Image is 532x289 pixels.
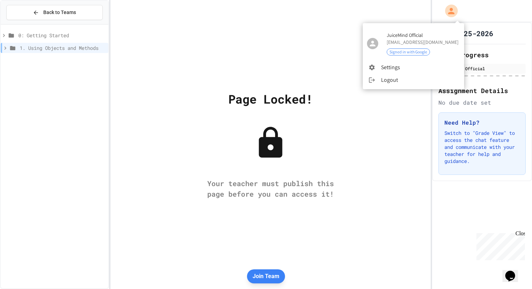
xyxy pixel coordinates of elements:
[363,74,464,86] li: Logout
[474,230,525,260] iframe: chat widget
[387,39,458,46] div: [EMAIL_ADDRESS][DOMAIN_NAME]
[387,32,458,39] span: JuiceMind Official
[502,261,525,282] iframe: chat widget
[3,3,49,45] div: Chat with us now!Close
[363,61,464,74] li: Settings
[387,49,430,55] span: Signed in with Google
